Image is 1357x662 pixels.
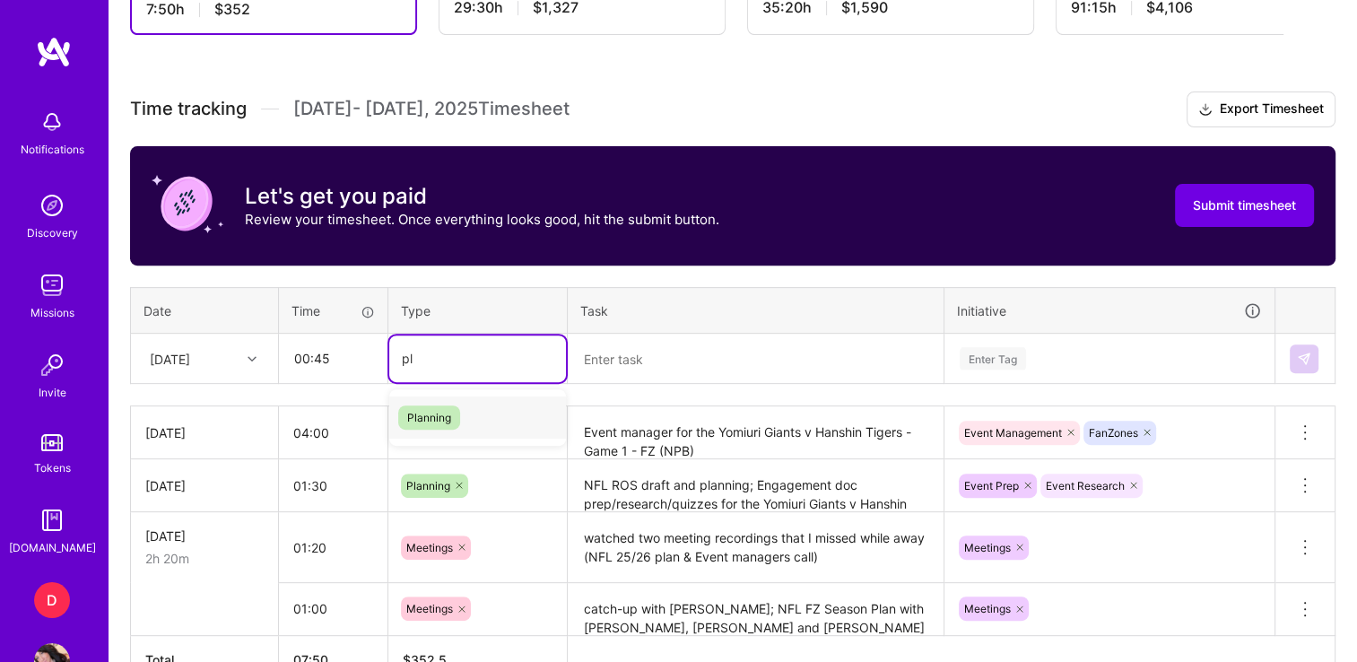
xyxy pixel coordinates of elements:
div: Invite [39,383,66,402]
div: Enter Tag [960,344,1026,372]
span: Meetings [964,541,1011,554]
span: Event Management [964,426,1062,440]
div: Missions [30,303,74,322]
div: [DATE] [150,349,190,368]
th: Task [568,287,944,334]
h3: Let's get you paid [245,183,719,210]
span: [DATE] - [DATE] , 2025 Timesheet [293,98,570,120]
div: Discovery [27,223,78,242]
img: coin [152,168,223,240]
span: Meetings [964,602,1011,615]
span: Planning [406,479,450,492]
span: Meetings [406,541,453,554]
p: Review your timesheet. Once everything looks good, hit the submit button. [245,210,719,229]
div: [DOMAIN_NAME] [9,538,96,557]
div: [DATE] [145,423,264,442]
img: tokens [41,434,63,451]
div: Time [291,301,375,320]
div: Initiative [957,301,1262,321]
img: Invite [34,347,70,383]
span: Time tracking [130,98,247,120]
div: D [34,582,70,618]
textarea: NFL ROS draft and planning; Engagement doc prep/research/quizzes for the Yomiuri Giants v Hanshin... [570,461,942,510]
i: icon Download [1198,100,1213,119]
textarea: Event manager for the Yomiuri Giants v Hanshin Tigers - Game 1 - FZ (NPB) [570,408,942,457]
button: Export Timesheet [1187,91,1335,127]
img: guide book [34,502,70,538]
textarea: watched two meeting recordings that I missed while away (NFL 25/26 plan & Event managers call) [570,514,942,581]
span: Event Research [1046,479,1125,492]
img: teamwork [34,267,70,303]
input: HH:MM [279,585,387,632]
span: Meetings [406,602,453,615]
th: Date [131,287,279,334]
button: Submit timesheet [1175,184,1314,227]
span: Event Prep [964,479,1019,492]
div: 2h 20m [145,549,264,568]
img: Submit [1297,352,1311,366]
div: Notifications [21,140,84,159]
span: FanZones [1089,426,1138,440]
th: Type [388,287,568,334]
textarea: catch-up with [PERSON_NAME]; NFL FZ Season Plan with [PERSON_NAME], [PERSON_NAME] and [PERSON_NAME] [570,585,942,634]
img: discovery [34,187,70,223]
i: icon Chevron [248,354,257,363]
span: Submit timesheet [1193,196,1296,214]
input: HH:MM [279,462,387,510]
img: bell [34,104,70,140]
a: D [30,582,74,618]
input: HH:MM [280,335,387,382]
span: Planning [398,405,460,430]
input: HH:MM [279,524,387,571]
div: [DATE] [145,476,264,495]
div: Tokens [34,458,71,477]
img: logo [36,36,72,68]
input: HH:MM [279,409,387,457]
div: [DATE] [145,527,264,545]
